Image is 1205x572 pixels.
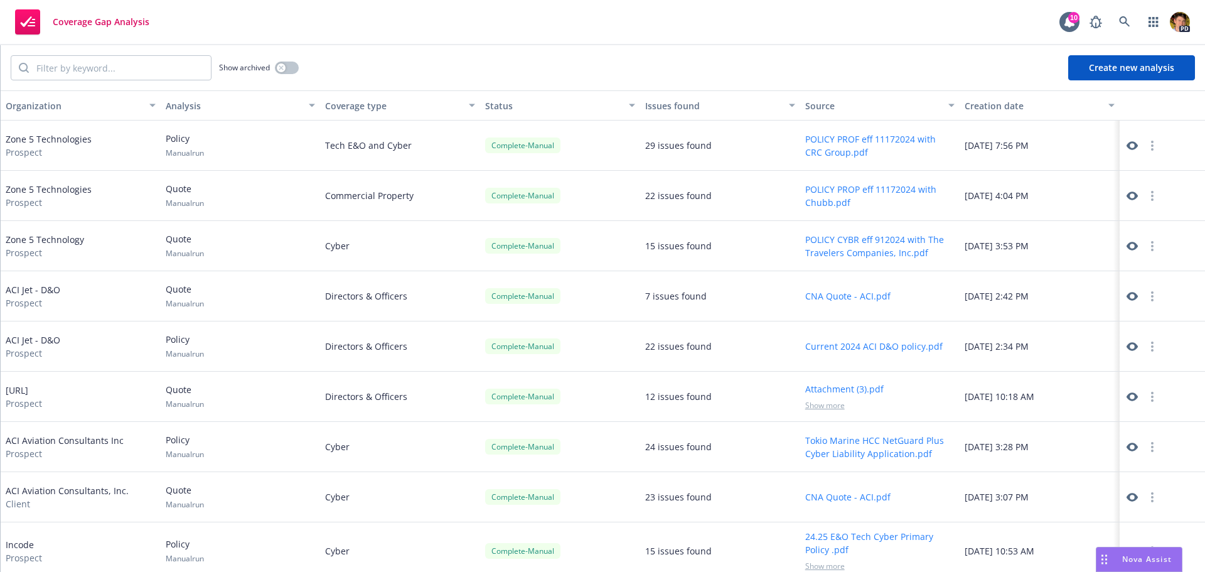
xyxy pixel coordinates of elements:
span: Manual run [166,248,204,259]
div: Zone 5 Technologies [6,132,92,159]
div: [DATE] 3:53 PM [960,221,1120,271]
button: 24.25 E&O Tech Cyber Primary Policy .pdf [805,530,955,556]
div: Zone 5 Technology [6,233,84,259]
span: Manual run [166,198,204,208]
div: 22 issues found [645,340,712,353]
div: Quote [166,182,204,208]
a: Search [1112,9,1137,35]
div: ACI Aviation Consultants, Inc. [6,484,129,510]
span: Prospect [6,347,60,360]
div: Drag to move [1096,548,1112,571]
span: Manual run [166,348,204,359]
span: Manual run [166,499,204,510]
div: 12 issues found [645,390,712,403]
div: 23 issues found [645,490,712,504]
button: Organization [1,90,161,121]
div: 24 issues found [645,440,712,453]
div: Complete - Manual [485,238,560,254]
div: Incode [6,538,42,564]
button: POLICY CYBR eff 912024 with The Travelers Companies, Inc.pdf [805,233,955,259]
div: Quote [166,283,204,309]
div: Policy [166,333,204,359]
span: Nova Assist [1122,554,1172,564]
div: [DATE] 3:07 PM [960,472,1120,522]
div: ACI Aviation Consultants Inc [6,434,124,460]
a: Switch app [1141,9,1166,35]
div: [DATE] 2:42 PM [960,271,1120,321]
button: Source [800,90,960,121]
button: CNA Quote - ACI.pdf [805,289,891,303]
span: Prospect [6,296,60,310]
span: Manual run [166,148,204,158]
div: Complete - Manual [485,439,560,455]
div: Commercial Property [320,171,480,221]
button: POLICY PROF eff 11172024 with CRC Group.pdf [805,132,955,159]
button: POLICY PROP eff 11172024 with Chubb.pdf [805,183,955,209]
div: 22 issues found [645,189,712,202]
span: Prospect [6,146,92,159]
div: Complete - Manual [485,489,560,505]
div: Policy [166,537,204,564]
div: 15 issues found [645,239,712,252]
div: Complete - Manual [485,389,560,404]
div: Issues found [645,99,781,112]
div: ACI Jet - D&O [6,333,60,360]
div: Organization [6,99,142,112]
span: Manual run [166,399,204,409]
svg: Search [19,63,29,73]
div: Quote [166,232,204,259]
div: [DATE] 3:28 PM [960,422,1120,472]
a: Coverage Gap Analysis [10,4,154,40]
div: Policy [166,433,204,460]
div: Cyber [320,472,480,522]
div: Cyber [320,422,480,472]
div: Quote [166,483,204,510]
div: 15 issues found [645,544,712,558]
div: Complete - Manual [485,288,560,304]
button: Current 2024 ACI D&O policy.pdf [805,340,943,353]
span: Show more [805,561,845,571]
div: Analysis [166,99,302,112]
div: Complete - Manual [485,543,560,559]
div: 10 [1068,12,1079,23]
input: Filter by keyword... [29,56,211,80]
span: Show archived [219,62,270,73]
div: Directors & Officers [320,372,480,422]
button: Tokio Marine HCC NetGuard Plus Cyber Liability Application.pdf [805,434,955,460]
img: photo [1170,12,1190,32]
div: Cyber [320,221,480,271]
button: Create new analysis [1068,55,1195,80]
div: ACI Jet - D&O [6,283,60,310]
div: Zone 5 Technologies [6,183,92,209]
span: Manual run [166,553,204,564]
span: Show more [805,400,845,411]
button: Status [480,90,640,121]
span: Prospect [6,397,42,410]
span: Manual run [166,449,204,460]
button: CNA Quote - ACI.pdf [805,490,891,504]
div: Status [485,99,621,112]
button: Creation date [960,90,1120,121]
div: [DATE] 2:34 PM [960,321,1120,372]
button: Coverage type [320,90,480,121]
div: Complete - Manual [485,338,560,354]
button: Nova Assist [1096,547,1182,572]
div: Source [805,99,941,112]
div: Directors & Officers [320,321,480,372]
div: Tech E&O and Cyber [320,121,480,171]
div: Directors & Officers [320,271,480,321]
button: Issues found [640,90,800,121]
div: 7 issues found [645,289,707,303]
span: Coverage Gap Analysis [53,17,149,27]
span: Manual run [166,298,204,309]
div: Policy [166,132,204,158]
div: [URL] [6,384,42,410]
div: Complete - Manual [485,138,560,153]
div: [DATE] 10:18 AM [960,372,1120,422]
div: Coverage type [325,99,461,112]
span: Prospect [6,551,42,564]
div: [DATE] 7:56 PM [960,121,1120,171]
button: Analysis [161,90,321,121]
span: Prospect [6,246,84,259]
span: Prospect [6,447,124,460]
